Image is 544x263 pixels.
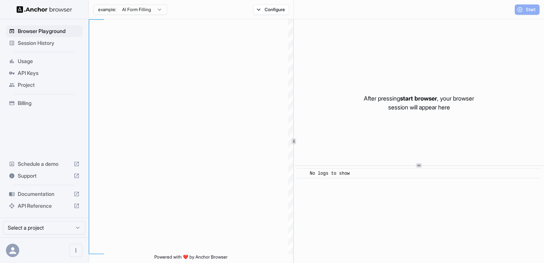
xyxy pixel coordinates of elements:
[6,25,83,37] div: Browser Playground
[18,99,80,107] span: Billing
[18,172,71,180] span: Support
[400,95,437,102] span: start browser
[18,81,80,89] span: Project
[18,69,80,77] span: API Keys
[6,55,83,67] div: Usage
[98,7,116,13] span: example:
[6,158,83,170] div: Schedule a demo
[18,202,71,210] span: API Reference
[6,97,83,109] div: Billing
[18,160,71,168] span: Schedule a demo
[18,39,80,47] span: Session History
[154,254,228,263] span: Powered with ❤️ by Anchor Browser
[18,57,80,65] span: Usage
[18,27,80,35] span: Browser Playground
[69,244,83,257] button: Open menu
[6,188,83,200] div: Documentation
[364,94,474,112] p: After pressing , your browser session will appear here
[6,37,83,49] div: Session History
[253,4,289,15] button: Configure
[6,170,83,182] div: Support
[6,67,83,79] div: API Keys
[310,171,350,176] span: No logs to show
[17,6,72,13] img: Anchor Logo
[6,79,83,91] div: Project
[18,190,71,198] span: Documentation
[6,200,83,212] div: API Reference
[300,170,304,177] span: ​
